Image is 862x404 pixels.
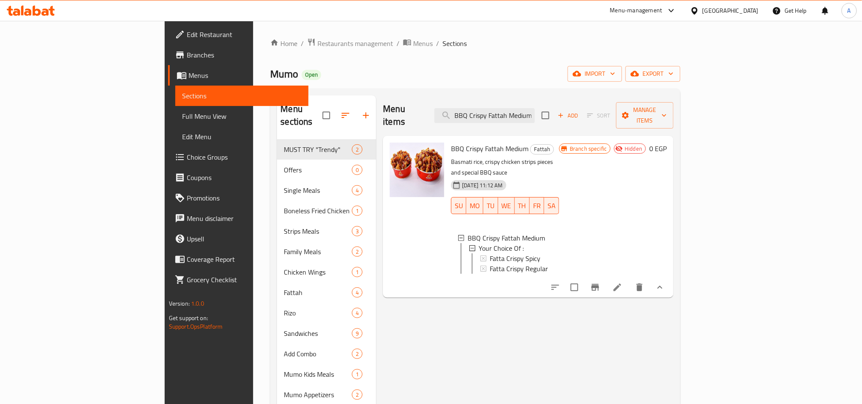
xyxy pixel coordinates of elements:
span: Family Meals [284,246,352,257]
span: Coverage Report [187,254,302,264]
li: / [397,38,400,49]
div: items [352,246,362,257]
span: 2 [352,146,362,154]
div: items [352,308,362,318]
div: Menu-management [610,6,662,16]
a: Promotions [168,188,308,208]
h6: 0 EGP [649,143,667,155]
span: Menu disclaimer [187,213,302,223]
a: Restaurants management [307,38,393,49]
span: Upsell [187,234,302,244]
span: Grocery Checklist [187,275,302,285]
span: Fattah [284,287,352,298]
div: Fattah [530,144,554,155]
button: SU [451,197,466,214]
button: TH [515,197,530,214]
span: Add Combo [284,349,352,359]
span: FR [533,200,541,212]
a: Choice Groups [168,147,308,167]
span: Chicken Wings [284,267,352,277]
span: Edit Restaurant [187,29,302,40]
span: Branches [187,50,302,60]
span: Get support on: [169,312,208,324]
span: Rizo [284,308,352,318]
span: Promotions [187,193,302,203]
span: MO [470,200,480,212]
span: Single Meals [284,185,352,195]
span: SA [548,200,556,212]
a: Menu disclaimer [168,208,308,229]
span: Fatta Crispy Spicy [490,253,540,264]
span: Fattah [531,144,554,154]
span: Strips Meals [284,226,352,236]
span: 4 [352,289,362,297]
span: 1 [352,207,362,215]
div: Mumo Kids Meals1 [277,364,376,384]
span: Branch specific [566,145,610,153]
span: Mumo Kids Meals [284,369,352,379]
nav: breadcrumb [270,38,680,49]
span: Sandwiches [284,328,352,338]
div: Rizo4 [277,303,376,323]
span: Manage items [623,105,667,126]
div: items [352,390,362,400]
svg: Show Choices [655,282,665,292]
div: items [352,165,362,175]
span: Select section first [582,109,616,122]
span: Sections [182,91,302,101]
span: Mumo Appetizers [284,390,352,400]
div: Family Meals2 [277,241,376,262]
button: MO [466,197,483,214]
button: TU [483,197,498,214]
a: Support.OpsPlatform [169,321,223,332]
div: Single Meals4 [277,180,376,201]
div: MUST TRY "Trendy"2 [277,139,376,160]
button: Manage items [616,102,674,129]
span: 9 [352,330,362,338]
div: items [352,185,362,195]
a: Upsell [168,229,308,249]
div: Offers0 [277,160,376,180]
span: MUST TRY "Trendy" [284,144,352,155]
span: Select to update [565,278,583,296]
span: TU [487,200,494,212]
span: export [632,69,674,79]
div: [GEOGRAPHIC_DATA] [702,6,759,15]
h2: Menu items [383,103,424,128]
div: Sandwiches9 [277,323,376,344]
li: / [436,38,439,49]
button: import [568,66,622,82]
a: Coupons [168,167,308,188]
span: 2 [352,391,362,399]
button: Add [554,109,582,122]
span: BBQ Crispy Fattah Medium [451,142,528,155]
button: Add section [356,105,376,126]
span: Add item [554,109,582,122]
span: Coupons [187,172,302,183]
div: items [352,267,362,277]
span: Hidden [621,145,645,153]
span: Offers [284,165,352,175]
span: Your Choice Of : [479,243,524,253]
span: Sort sections [335,105,356,126]
span: Menus [413,38,433,49]
a: Coverage Report [168,249,308,269]
span: import [574,69,615,79]
button: SA [544,197,559,214]
span: Fatta Crispy Regular [490,264,548,274]
button: delete [629,277,650,298]
span: A [848,6,851,15]
input: search [434,108,535,123]
p: Basmati rice, crispy chicken strips pieces and special BBQ sauce [451,157,559,178]
span: Menus [188,70,302,80]
div: items [352,369,362,379]
div: items [352,226,362,236]
span: Add [557,111,579,120]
